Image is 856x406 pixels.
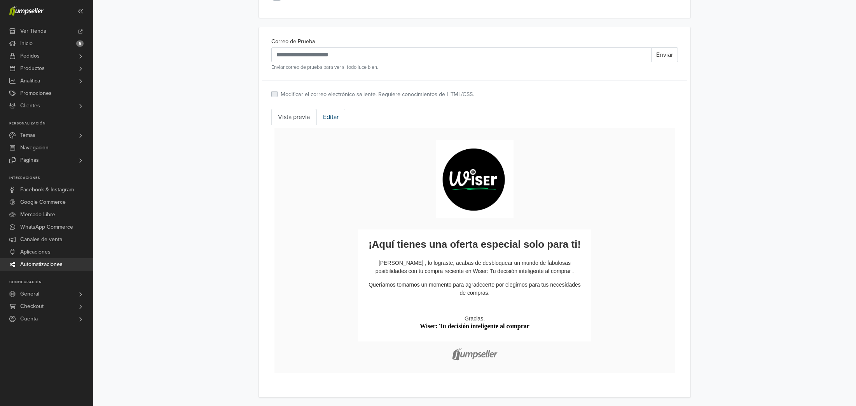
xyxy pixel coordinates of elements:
[20,142,49,154] span: Navegacion
[20,25,46,37] span: Ver Tienda
[20,37,33,50] span: Inicio
[271,109,316,125] a: Vista previa
[20,288,39,300] span: General
[20,62,45,75] span: Productos
[148,189,258,198] p: Gracias,
[651,47,678,62] button: Enviar
[164,15,242,93] img: Wiser: Tu decisión inteligente al comprar
[20,221,73,233] span: WhatsApp Commerce
[20,154,39,166] span: Páginas
[20,129,35,142] span: Temas
[20,100,40,112] span: Clientes
[20,246,51,258] span: Aplicaciones
[20,50,40,62] span: Pedidos
[271,47,652,62] input: Recipient's username
[94,134,312,150] p: [PERSON_NAME] , lo lograste, acabas de desbloquear un mundo de fabulosas posibilidades con tu com...
[76,40,84,47] span: 5
[94,112,312,126] h2: ¡Aquí tienes una oferta especial solo para ti!
[271,64,678,71] small: Enviar correo de prueba para ver si todo luce bien.
[20,313,38,325] span: Cuenta
[9,176,93,180] p: Integraciones
[9,280,93,285] p: Configuración
[20,300,44,313] span: Checkout
[20,233,62,246] span: Canales de venta
[20,208,55,221] span: Mercado Libre
[20,75,40,87] span: Analítica
[94,156,312,172] p: Queríamos tomarnos un momento para agradecerte por elegirnos para tus necesidades de compras.
[20,258,63,271] span: Automatizaciones
[281,90,474,99] label: Modificar el correo electrónico saliente. Requiere conocimientos de HTML/CSS.
[178,216,229,240] img: Jumpseller
[20,196,66,208] span: Google Commerce
[316,109,345,125] a: Editar
[20,87,52,100] span: Promociones
[20,184,74,196] span: Facebook & Instagram
[9,121,93,126] p: Personalización
[271,37,315,46] label: Correo de Prueba
[148,198,258,204] strong: Wiser: Tu decisión inteligente al comprar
